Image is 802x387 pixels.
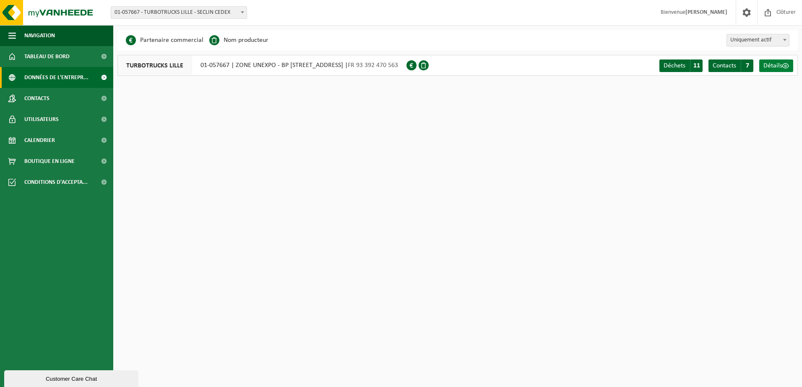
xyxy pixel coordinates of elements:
a: Déchets 11 [659,59,703,72]
a: Contacts 7 [708,59,753,72]
span: FR 93 392 470 563 [348,62,398,69]
span: Détails [763,62,782,69]
span: 01-057667 - TURBOTRUCKS LILLE - SECLIN CEDEX [111,6,247,19]
span: 11 [690,59,703,72]
span: Navigation [24,25,55,46]
iframe: chat widget [4,369,140,387]
span: 7 [741,59,753,72]
span: Déchets [664,62,685,69]
span: Contacts [24,88,49,109]
a: Détails [759,59,793,72]
span: Données de l'entrepr... [24,67,89,88]
span: Boutique en ligne [24,151,75,172]
span: Calendrier [24,130,55,151]
span: 01-057667 - TURBOTRUCKS LILLE - SECLIN CEDEX [111,7,247,18]
strong: [PERSON_NAME] [685,9,727,15]
span: Tableau de bord [24,46,70,67]
span: Contacts [713,62,736,69]
li: Nom producteur [209,34,268,46]
div: 01-057667 | ZONE UNEXPO - BP [STREET_ADDRESS] | [117,55,406,76]
span: Utilisateurs [24,109,59,130]
span: Uniquement actif [727,34,789,46]
span: Uniquement actif [726,34,789,46]
span: TURBOTRUCKS LILLE [118,55,192,75]
span: Conditions d'accepta... [24,172,88,193]
li: Partenaire commercial [126,34,203,46]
